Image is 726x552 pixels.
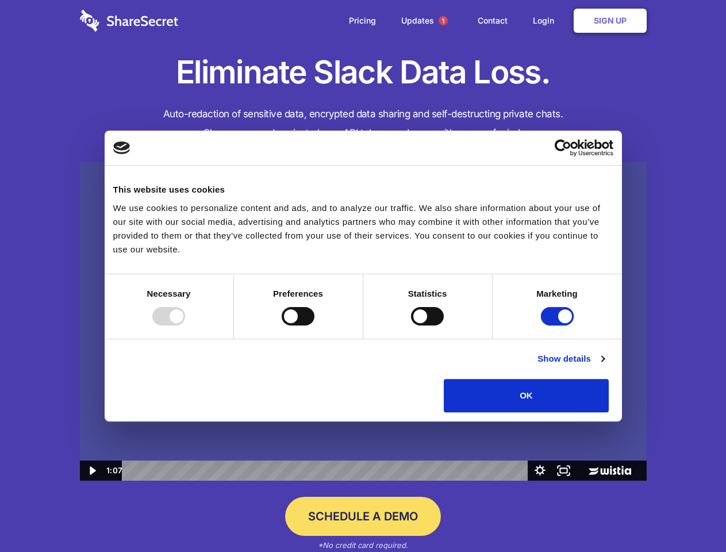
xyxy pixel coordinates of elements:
[408,289,447,298] strong: Statistics
[80,105,647,143] h4: Auto-redaction of sensitive data, encrypted data sharing and self-destructing private chats. Shar...
[337,3,387,39] a: Pricing
[574,9,647,33] a: Sign Up
[80,461,103,481] button: Play Video
[80,162,647,481] img: Sharesecret
[113,201,613,256] div: We use cookies to personalize content and ads, and to analyze our traffic. We also share informat...
[521,3,571,39] a: Login
[80,52,647,93] h1: Eliminate Slack Data Loss.
[528,461,552,481] button: Show settings menu
[131,461,523,481] div: Playbar
[273,289,323,298] strong: Preferences
[113,141,130,154] img: logo
[537,352,604,366] a: Show details
[318,540,408,550] em: *No credit card required.
[575,461,646,481] a: Wistia Logo -- Learn More
[536,289,578,298] strong: Marketing
[444,379,609,412] button: OK
[513,139,613,156] a: Usercentrics Cookiebot - opens in a new window
[466,3,519,39] a: Contact
[80,10,178,32] img: logo-wordmark-white-trans-d4663122ce5f474addd5e946df7df03e33cb6a1c49d2221995e7729f52c070b2.svg
[439,16,448,25] span: 1
[285,497,441,536] a: Schedule a Demo
[147,289,191,298] strong: Necessary
[113,183,613,197] div: This website uses cookies
[669,494,712,538] iframe: Drift Widget Chat Controller
[552,461,575,481] button: Fullscreen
